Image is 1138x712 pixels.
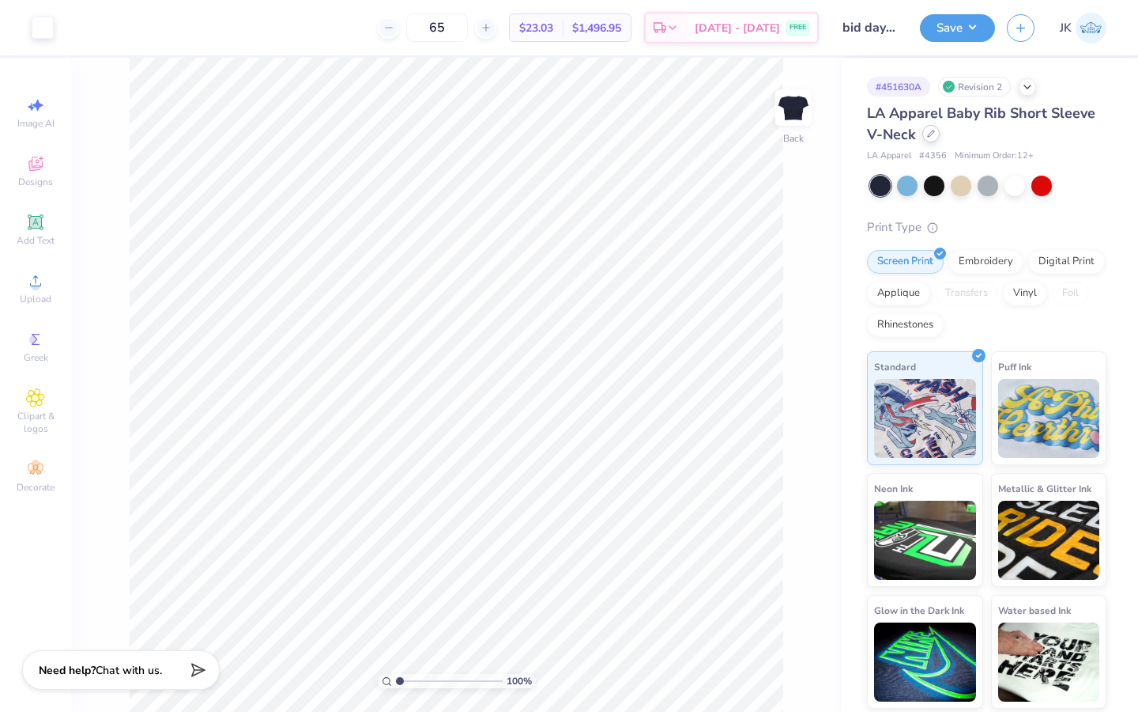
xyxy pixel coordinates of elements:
span: [DATE] - [DATE] [695,20,780,36]
span: Puff Ink [998,358,1031,375]
span: Designs [18,176,53,188]
input: – – [406,13,468,42]
img: Back [778,92,809,123]
span: LA Apparel Baby Rib Short Sleeve V-Neck [867,104,1095,144]
div: Vinyl [1003,282,1047,305]
span: Chat with us. [96,663,162,678]
span: $23.03 [519,20,553,36]
div: # 451630A [867,77,930,97]
span: Neon Ink [874,480,913,497]
span: Upload [20,293,51,305]
span: Minimum Order: 12 + [955,150,1034,163]
div: Screen Print [867,250,944,274]
span: Decorate [17,481,55,494]
input: Untitled Design [831,12,908,44]
span: Standard [874,358,916,375]
span: $1,496.95 [572,20,621,36]
a: JK [1060,13,1106,44]
img: Glow in the Dark Ink [874,623,976,702]
img: Neon Ink [874,501,976,580]
div: Print Type [867,218,1106,237]
img: Standard [874,379,976,458]
img: Water based Ink [998,623,1100,702]
span: Metallic & Glitter Ink [998,480,1091,497]
span: Add Text [17,234,55,247]
img: Joshua Kelley [1076,13,1106,44]
span: # 4356 [919,150,947,163]
div: Revision 2 [938,77,1011,97]
div: Foil [1052,282,1089,305]
span: Image AI [17,117,55,130]
div: Transfers [935,282,998,305]
span: LA Apparel [867,150,911,163]
img: Puff Ink [998,379,1100,458]
strong: Need help? [39,663,96,678]
button: Save [920,14,995,42]
div: Digital Print [1028,250,1105,274]
span: 100 % [507,674,532,688]
div: Back [783,131,804,146]
div: Embroidery [948,250,1023,274]
img: Metallic & Glitter Ink [998,501,1100,580]
span: Greek [24,351,48,364]
span: JK [1060,19,1072,37]
span: FREE [789,22,806,33]
span: Clipart & logos [8,410,63,435]
span: Glow in the Dark Ink [874,602,964,619]
div: Applique [867,282,930,305]
div: Rhinestones [867,313,944,337]
span: Water based Ink [998,602,1071,619]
